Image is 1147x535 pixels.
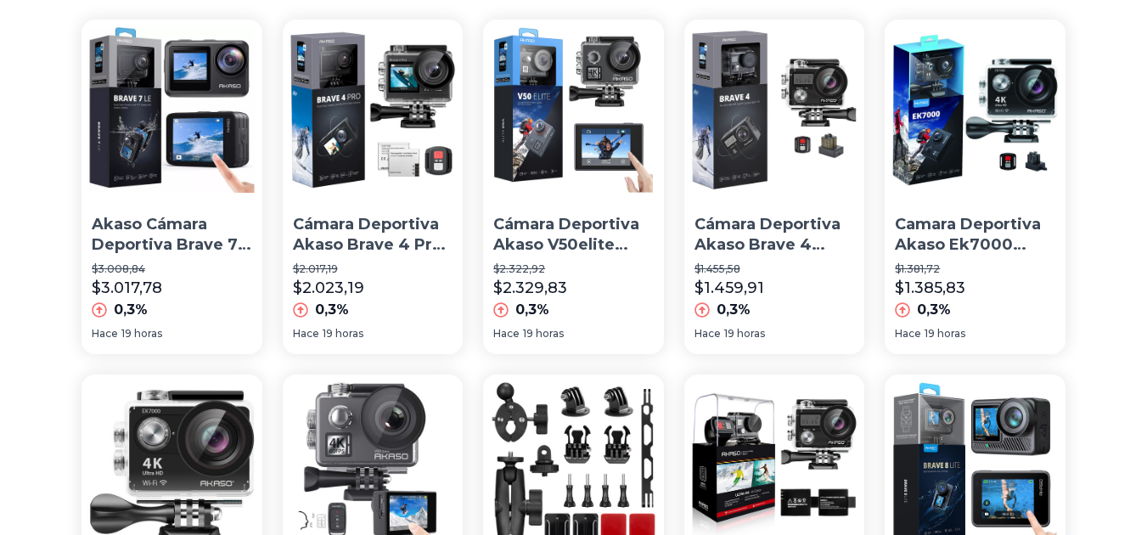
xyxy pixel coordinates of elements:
font: $2.017,19 [293,262,338,275]
font: $1.385,83 [895,279,965,297]
img: Camara Deportiva Akaso Ek7000 4k30fps Ultra Hd Impermeable [885,20,1065,200]
font: $3.017,78 [92,279,162,297]
font: 0,3% [515,301,549,318]
font: Hace [293,327,319,340]
img: Cámara Deportiva Akaso V50elite 4k60fps Eis 8x Zoom Wifi [483,20,664,200]
font: 0,3% [114,301,148,318]
font: Cámara Deportiva Akaso Brave 4 Pro 4k30fps Pantalla Táctil [293,215,446,296]
font: 19 horas [523,327,564,340]
font: 19 horas [323,327,363,340]
font: $3.008,84 [92,262,145,275]
font: Camara Deportiva Akaso Ek7000 4k30fps Ultra Hd Impermeable [895,215,1041,296]
font: Hace [694,327,721,340]
font: 0,3% [315,301,349,318]
a: Cámara Deportiva Akaso V50elite 4k60fps Eis 8x Zoom WifiCámara Deportiva Akaso V50elite 4k60fps E... [483,20,664,354]
a: Camara Deportiva Akaso Ek7000 4k30fps Ultra Hd ImpermeableCamara Deportiva Akaso Ek7000 4k30fps U... [885,20,1065,354]
font: 19 horas [121,327,162,340]
font: 0,3% [717,301,751,318]
font: Hace [493,327,520,340]
font: Cámara Deportiva Akaso Brave 4 4k30fps Hd Wifi 2 Baterías [694,215,841,296]
font: 19 horas [724,327,765,340]
font: $1.381,72 [895,262,940,275]
font: 19 horas [925,327,965,340]
img: Cámara Deportiva Akaso Brave 4 Pro 4k30fps Pantalla Táctil [283,20,464,200]
font: $2.329,83 [493,279,567,297]
font: $1.455,58 [694,262,740,275]
font: Hace [92,327,118,340]
img: Akaso Cámara Deportiva Brave 7 Le Wifi 4k30fps 20mp 2 Pilas [82,20,262,200]
font: Cámara Deportiva Akaso V50elite 4k60fps Eis 8x Zoom Wifi [493,215,639,296]
font: Akaso Cámara Deportiva Brave 7 Le Wifi 4k30fps 20mp 2 Pilas [92,215,251,296]
font: $2.322,92 [493,262,545,275]
a: Akaso Cámara Deportiva Brave 7 Le Wifi 4k30fps 20mp 2 PilasAkaso Cámara Deportiva Brave 7 Le Wifi... [82,20,262,354]
img: Cámara Deportiva Akaso Brave 4 4k30fps Hd Wifi 2 Baterías [684,20,865,200]
font: $1.459,91 [694,279,764,297]
font: Hace [895,327,921,340]
a: Cámara Deportiva Akaso Brave 4 4k30fps Hd Wifi 2 BateríasCámara Deportiva Akaso Brave 4 4k30fps H... [684,20,865,354]
a: Cámara Deportiva Akaso Brave 4 Pro 4k30fps Pantalla TáctilCámara Deportiva Akaso Brave 4 Pro 4k30... [283,20,464,354]
font: 0,3% [917,301,951,318]
font: $2.023,19 [293,279,364,297]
